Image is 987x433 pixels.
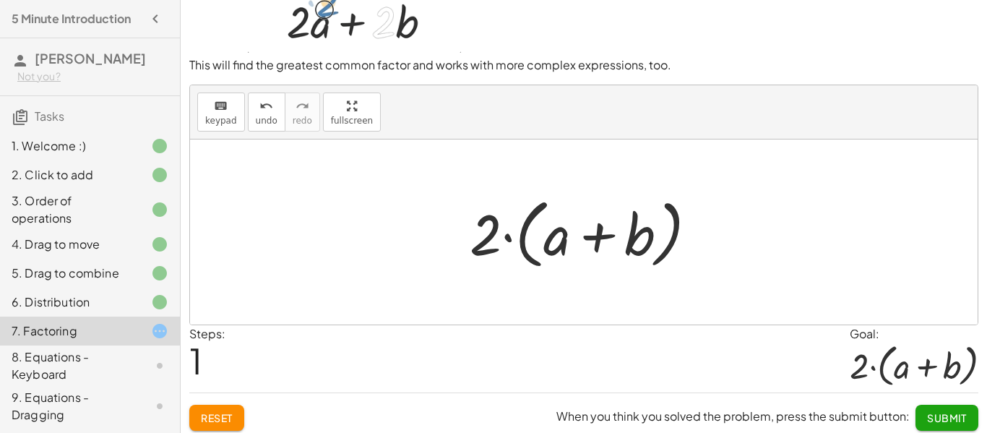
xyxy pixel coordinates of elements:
[201,411,233,424] span: Reset
[927,411,967,424] span: Submit
[17,69,168,84] div: Not you?
[259,98,273,115] i: undo
[189,326,225,341] label: Steps:
[915,405,978,431] button: Submit
[556,408,910,424] span: When you think you solved the problem, press the submit button:
[248,93,285,132] button: undoundo
[151,137,168,155] i: Task finished.
[151,322,168,340] i: Task started.
[189,338,202,382] span: 1
[151,265,168,282] i: Task finished.
[256,116,277,126] span: undo
[214,98,228,115] i: keyboard
[12,293,128,311] div: 6. Distribution
[151,293,168,311] i: Task finished.
[35,50,146,67] span: [PERSON_NAME]
[12,389,128,424] div: 9. Equations - Dragging
[35,108,64,124] span: Tasks
[189,57,978,74] p: This will find the greatest common factor and works with more complex expressions, too.
[197,93,245,132] button: keyboardkeypad
[151,236,168,253] i: Task finished.
[12,192,128,227] div: 3. Order of operations
[12,10,131,27] h4: 5 Minute Introduction
[12,166,128,184] div: 2. Click to add
[12,265,128,282] div: 5. Drag to combine
[12,322,128,340] div: 7. Factoring
[296,98,309,115] i: redo
[189,405,244,431] button: Reset
[850,325,978,343] div: Goal:
[323,93,381,132] button: fullscreen
[293,116,312,126] span: redo
[12,348,128,383] div: 8. Equations - Keyboard
[331,116,373,126] span: fullscreen
[151,357,168,374] i: Task not started.
[205,116,237,126] span: keypad
[151,201,168,218] i: Task finished.
[12,137,128,155] div: 1. Welcome :)
[12,236,128,253] div: 4. Drag to move
[285,93,320,132] button: redoredo
[151,166,168,184] i: Task finished.
[151,398,168,415] i: Task not started.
